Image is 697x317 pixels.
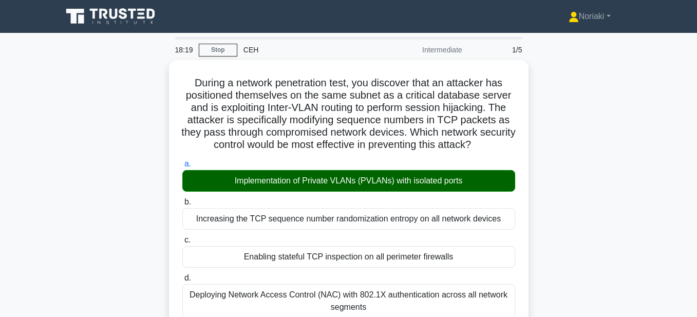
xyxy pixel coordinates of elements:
[468,40,529,60] div: 1/5
[379,40,468,60] div: Intermediate
[182,170,515,192] div: Implementation of Private VLANs (PVLANs) with isolated ports
[169,40,199,60] div: 18:19
[544,6,635,27] a: Noriaki
[184,235,191,244] span: c.
[199,44,237,57] a: Stop
[184,159,191,168] span: a.
[181,77,516,152] h5: During a network penetration test, you discover that an attacker has positioned themselves on the...
[182,246,515,268] div: Enabling stateful TCP inspection on all perimeter firewalls
[184,197,191,206] span: b.
[184,273,191,282] span: d.
[237,40,379,60] div: CEH
[182,208,515,230] div: Increasing the TCP sequence number randomization entropy on all network devices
